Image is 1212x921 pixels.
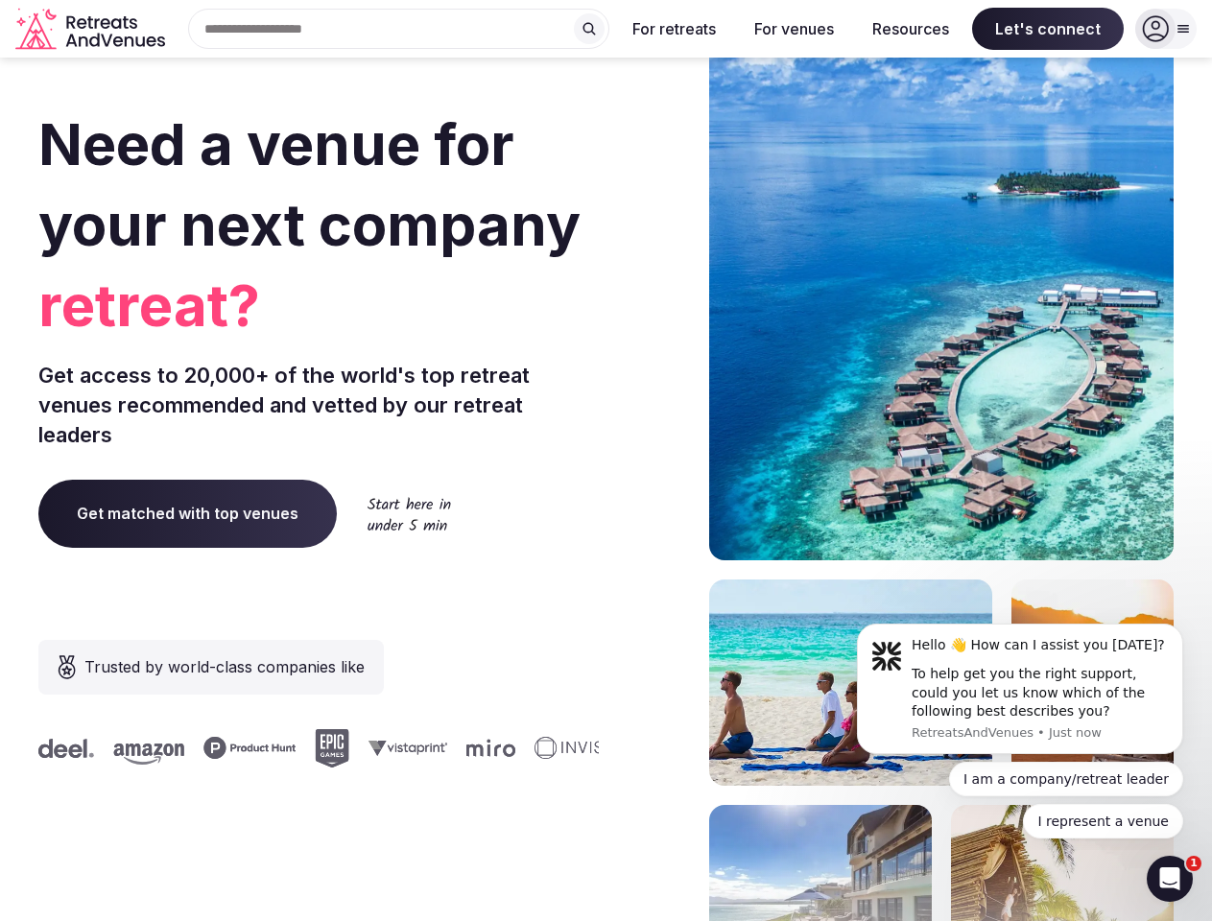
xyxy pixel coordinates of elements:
svg: Miro company logo [464,739,513,757]
span: Let's connect [972,8,1124,50]
span: Need a venue for your next company [38,109,581,259]
svg: Vistaprint company logo [367,740,445,756]
svg: Retreats and Venues company logo [15,8,169,51]
span: 1 [1186,856,1201,871]
p: Get access to 20,000+ of the world's top retreat venues recommended and vetted by our retreat lea... [38,361,599,449]
span: retreat? [38,265,599,345]
iframe: Intercom live chat [1147,856,1193,902]
a: Visit the homepage [15,8,169,51]
button: Resources [857,8,964,50]
img: yoga on tropical beach [709,579,992,786]
button: For venues [739,8,849,50]
button: For retreats [617,8,731,50]
svg: Epic Games company logo [313,729,347,767]
svg: Deel company logo [36,739,92,758]
img: woman sitting in back of truck with camels [1011,579,1174,786]
iframe: Intercom notifications message [828,606,1212,850]
a: Get matched with top venues [38,480,337,547]
span: Trusted by world-class companies like [84,655,365,678]
svg: Invisible company logo [533,737,638,760]
img: Start here in under 5 min [368,497,451,531]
